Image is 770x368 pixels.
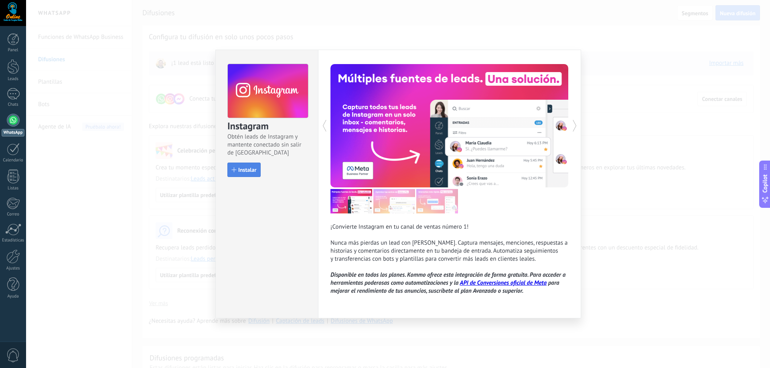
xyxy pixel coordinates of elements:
[2,158,25,163] div: Calendario
[2,48,25,53] div: Panel
[238,167,256,173] span: Instalar
[416,189,458,213] img: com_instagram_tour_3_es.png
[2,76,25,82] div: Leads
[330,271,565,295] i: Disponible en todos los planes. Kommo ofrece esta integración de forma gratuita. Para acceder a h...
[227,133,308,157] span: Obtén leads de Instagram y mantente conectado sin salir de [GEOGRAPHIC_DATA]
[460,279,546,287] a: API de Conversiones oficial de Meta
[330,189,372,213] img: com_instagram_tour_1_es.png
[373,189,415,213] img: com_instagram_tour_2_es.png
[227,120,308,133] h3: Instagram
[330,223,569,295] div: ¡Convierte Instagram en tu canal de ventas número 1! Nunca más pierdas un lead con [PERSON_NAME]....
[2,102,25,107] div: Chats
[2,266,25,271] div: Ajustes
[2,212,25,217] div: Correo
[761,174,769,193] span: Copilot
[227,163,261,177] button: Instalar
[2,238,25,243] div: Estadísticas
[2,129,24,137] div: WhatsApp
[2,186,25,191] div: Listas
[2,294,25,299] div: Ayuda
